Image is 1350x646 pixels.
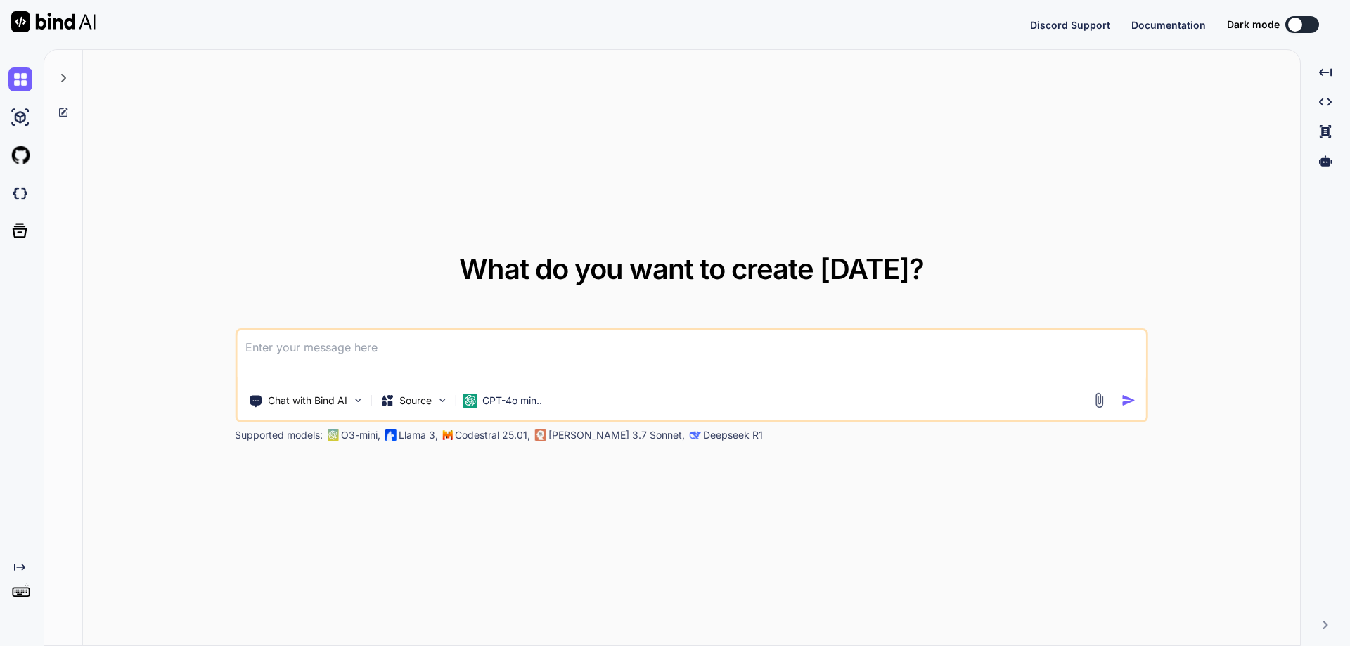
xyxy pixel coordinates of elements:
p: Supported models: [235,428,323,442]
img: darkCloudIdeIcon [8,181,32,205]
span: What do you want to create [DATE]? [459,252,924,286]
p: Chat with Bind AI [268,394,347,408]
img: claude [534,429,546,441]
p: O3-mini, [341,428,380,442]
p: Llama 3, [399,428,438,442]
p: Deepseek R1 [703,428,763,442]
img: claude [689,429,700,441]
span: Documentation [1131,19,1206,31]
img: GPT-4o mini [463,394,477,408]
img: Pick Tools [352,394,364,406]
img: Llama2 [385,429,396,441]
img: Pick Models [436,394,448,406]
img: Bind AI [11,11,96,32]
img: icon [1121,393,1136,408]
span: Dark mode [1227,18,1280,32]
img: Mistral-AI [442,430,452,440]
button: Documentation [1131,18,1206,32]
p: Codestral 25.01, [455,428,530,442]
p: GPT-4o min.. [482,394,542,408]
button: Discord Support [1030,18,1110,32]
img: chat [8,67,32,91]
img: ai-studio [8,105,32,129]
p: [PERSON_NAME] 3.7 Sonnet, [548,428,685,442]
img: GPT-4 [327,429,338,441]
p: Source [399,394,432,408]
span: Discord Support [1030,19,1110,31]
img: attachment [1091,392,1107,408]
img: githubLight [8,143,32,167]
